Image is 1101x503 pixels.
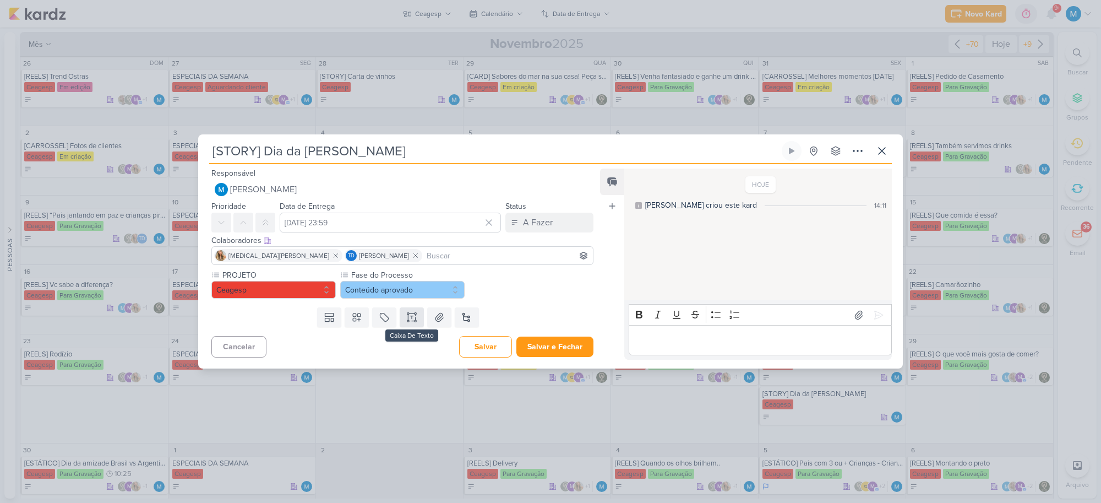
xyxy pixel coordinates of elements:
[211,202,246,211] label: Prioridade
[211,169,255,178] label: Responsável
[505,213,593,232] button: A Fazer
[787,147,796,155] div: Ligar relógio
[280,213,501,232] input: Select a date
[215,250,226,261] img: Yasmin Yumi
[346,250,357,261] div: Thais de carvalho
[645,199,757,211] div: MARIANA criou este kard
[505,202,526,211] label: Status
[635,202,642,209] div: Este log é visível à todos no kard
[350,269,465,281] label: Fase do Processo
[385,329,438,342] div: Caixa De Texto
[359,251,409,261] span: [PERSON_NAME]
[221,269,336,281] label: PROJETO
[629,325,892,355] div: Editor editing area: main
[516,337,593,357] button: Salvar e Fechar
[424,249,591,262] input: Buscar
[523,216,553,229] div: A Fazer
[874,201,886,210] div: 14:11
[211,281,336,299] button: Ceagesp
[280,202,335,211] label: Data de Entrega
[629,304,892,326] div: Editor toolbar
[211,336,266,358] button: Cancelar
[215,183,228,196] img: MARIANA MIRANDA
[228,251,329,261] span: [MEDICAL_DATA][PERSON_NAME]
[340,281,465,299] button: Conteúdo aprovado
[209,141,780,161] input: Kard Sem Título
[459,336,512,358] button: Salvar
[230,183,297,196] span: [PERSON_NAME]
[211,180,593,199] button: [PERSON_NAME]
[211,235,593,246] div: Colaboradores
[348,253,355,259] p: Td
